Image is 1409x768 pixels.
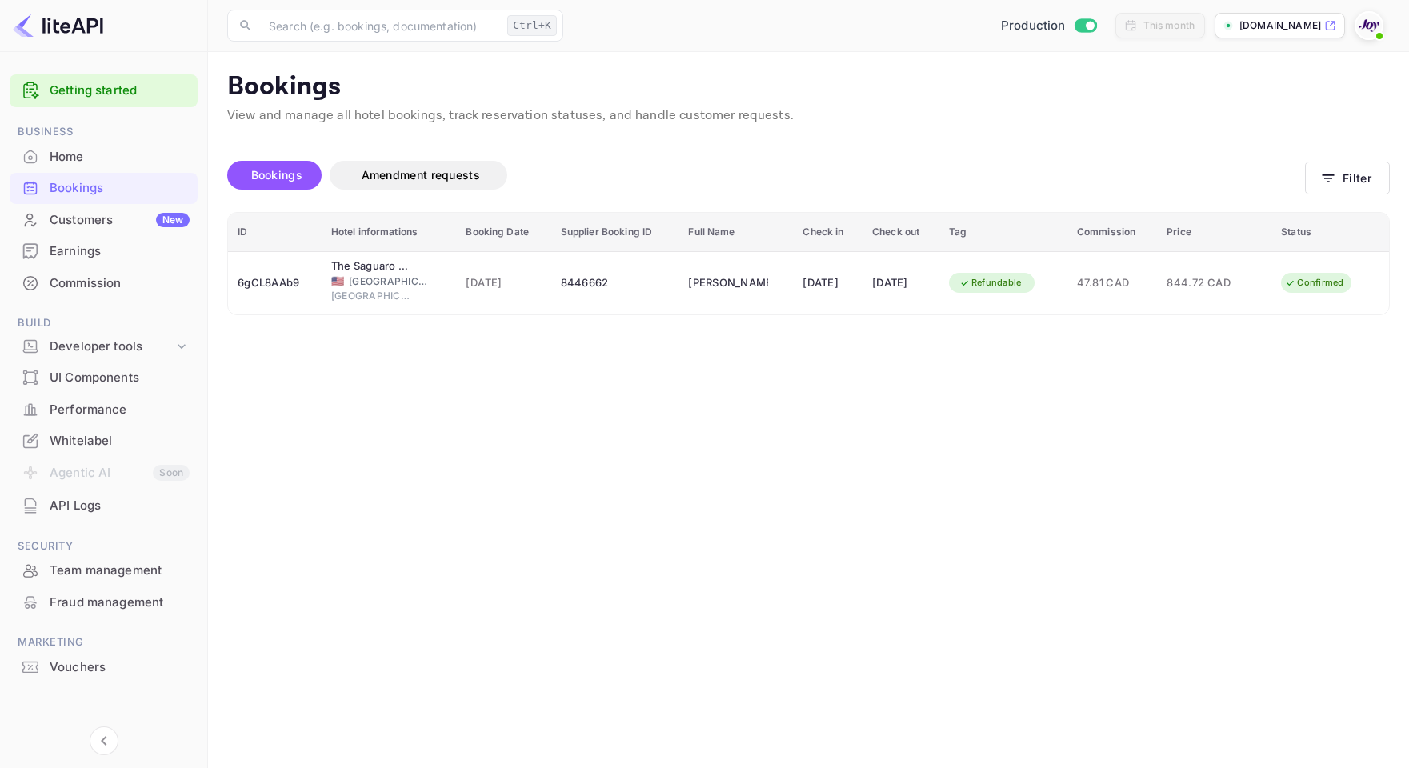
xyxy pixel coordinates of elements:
[10,490,198,520] a: API Logs
[10,236,198,266] a: Earnings
[1356,13,1382,38] img: With Joy
[227,71,1390,103] p: Bookings
[10,394,198,424] a: Performance
[466,274,541,292] span: [DATE]
[10,173,198,204] div: Bookings
[10,236,198,267] div: Earnings
[1077,274,1147,292] span: 47.81 CAD
[10,142,198,173] div: Home
[1275,273,1354,293] div: Confirmed
[10,362,198,392] a: UI Components
[228,213,322,252] th: ID
[10,268,198,298] a: Commission
[10,587,198,618] div: Fraud management
[10,555,198,586] div: Team management
[688,270,768,296] div: Chris Rebchuk
[10,173,198,202] a: Bookings
[10,205,198,236] div: CustomersNew
[551,213,679,252] th: Supplier Booking ID
[793,213,863,252] th: Check in
[50,211,190,230] div: Customers
[331,289,411,303] span: [GEOGRAPHIC_DATA]
[456,213,550,252] th: Booking Date
[995,17,1103,35] div: Switch to Sandbox mode
[156,213,190,227] div: New
[10,652,198,683] div: Vouchers
[10,587,198,617] a: Fraud management
[678,213,793,252] th: Full Name
[872,270,930,296] div: [DATE]
[259,10,501,42] input: Search (e.g. bookings, documentation)
[50,658,190,677] div: Vouchers
[1239,18,1321,33] p: [DOMAIN_NAME]
[90,726,118,755] button: Collapse navigation
[50,274,190,293] div: Commission
[251,168,302,182] span: Bookings
[50,82,190,100] a: Getting started
[10,490,198,522] div: API Logs
[50,148,190,166] div: Home
[349,274,429,289] span: [GEOGRAPHIC_DATA]
[10,652,198,682] a: Vouchers
[1157,213,1271,252] th: Price
[10,426,198,457] div: Whitelabel
[949,273,1032,293] div: Refundable
[1305,162,1390,194] button: Filter
[10,333,198,361] div: Developer tools
[50,242,190,261] div: Earnings
[331,276,344,286] span: United States of America
[10,123,198,141] span: Business
[331,258,411,274] div: The Saguaro Palm Springs
[561,270,670,296] div: 8446662
[10,634,198,651] span: Marketing
[50,338,174,356] div: Developer tools
[50,369,190,387] div: UI Components
[10,205,198,234] a: CustomersNew
[50,401,190,419] div: Performance
[10,426,198,455] a: Whitelabel
[50,432,190,450] div: Whitelabel
[10,74,198,107] div: Getting started
[50,594,190,612] div: Fraud management
[50,179,190,198] div: Bookings
[1271,213,1389,252] th: Status
[10,394,198,426] div: Performance
[228,213,1389,314] table: booking table
[10,538,198,555] span: Security
[362,168,480,182] span: Amendment requests
[1167,274,1247,292] span: 844.72 CAD
[50,497,190,515] div: API Logs
[863,213,939,252] th: Check out
[10,268,198,299] div: Commission
[1001,17,1066,35] span: Production
[10,362,198,394] div: UI Components
[1067,213,1157,252] th: Commission
[803,270,853,296] div: [DATE]
[227,161,1305,190] div: account-settings tabs
[10,555,198,585] a: Team management
[13,13,103,38] img: LiteAPI logo
[238,270,312,296] div: 6gCL8AAb9
[10,314,198,332] span: Build
[507,15,557,36] div: Ctrl+K
[10,142,198,171] a: Home
[1143,18,1195,33] div: This month
[322,213,457,252] th: Hotel informations
[939,213,1067,252] th: Tag
[227,106,1390,126] p: View and manage all hotel bookings, track reservation statuses, and handle customer requests.
[50,562,190,580] div: Team management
